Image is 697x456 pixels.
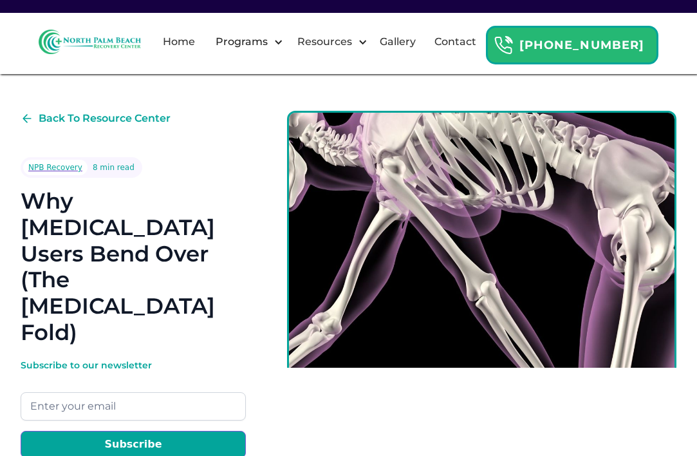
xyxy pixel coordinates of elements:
div: Programs [212,34,271,50]
div: Programs [205,21,286,62]
h1: Why [MEDICAL_DATA] Users Bend Over (The [MEDICAL_DATA] Fold) [21,188,246,346]
div: Resources [294,34,355,50]
div: Subscribe to our newsletter [21,359,246,372]
div: NPB Recovery [28,161,82,174]
strong: [PHONE_NUMBER] [519,38,644,52]
a: NPB Recovery [23,160,88,175]
a: Back To Resource Center [21,111,171,126]
div: Back To Resource Center [39,111,171,126]
a: Header Calendar Icons[PHONE_NUMBER] [486,19,658,64]
div: Resources [286,21,371,62]
div: 8 min read [93,161,135,174]
a: Contact [427,21,484,62]
iframe: Tidio Chat [521,373,691,433]
a: Gallery [372,21,423,62]
input: Enter your email [21,392,246,421]
a: Home [155,21,203,62]
img: Header Calendar Icons [494,35,513,55]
